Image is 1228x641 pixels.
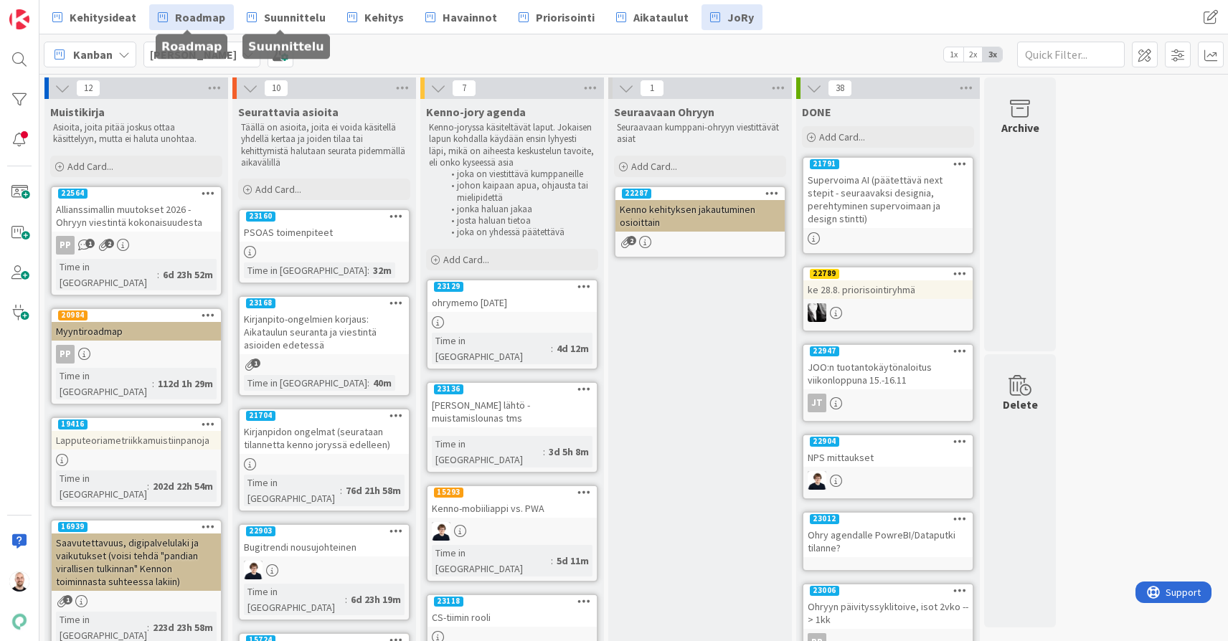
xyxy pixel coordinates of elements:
[803,158,973,171] div: 21791
[802,156,974,255] a: 21791Supervoima AI (päätettävä next stepit - seuraavaksi designia, perehtyminen supervoimaan ja d...
[56,470,147,502] div: Time in [GEOGRAPHIC_DATA]
[52,345,221,364] div: PP
[803,513,973,526] div: 23012
[56,236,75,255] div: PP
[175,9,225,26] span: Roadmap
[264,9,326,26] span: Suunnittelu
[50,105,105,119] span: Muistikirja
[238,209,410,284] a: 23160PSOAS toimenpiteetTime in [GEOGRAPHIC_DATA]:32m
[244,375,367,391] div: Time in [GEOGRAPHIC_DATA]
[240,297,409,310] div: 23168
[52,236,221,255] div: PP
[85,239,95,248] span: 1
[428,486,597,518] div: 15293Kenno-mobiiliappi vs. PWA
[67,160,113,173] span: Add Card...
[443,9,497,26] span: Havainnot
[510,4,603,30] a: Priorisointi
[803,471,973,490] div: MT
[803,435,973,448] div: 22904
[944,47,963,62] span: 1x
[244,584,345,615] div: Time in [GEOGRAPHIC_DATA]
[246,526,275,536] div: 22903
[452,80,476,97] span: 7
[240,297,409,354] div: 23168Kirjanpito-ongelmien korjaus: Aikataulun seuranta ja viestintä asioiden edetessä
[50,308,222,405] a: 20984MyyntiroadmapPPTime in [GEOGRAPHIC_DATA]:112d 1h 29m
[251,359,260,368] span: 1
[417,4,506,30] a: Havainnot
[240,525,409,538] div: 22903
[52,322,221,341] div: Myyntiroadmap
[63,595,72,604] span: 1
[615,187,785,200] div: 22287
[147,478,149,494] span: :
[364,9,404,26] span: Kehitys
[246,411,275,421] div: 21704
[803,345,973,358] div: 22947
[238,408,410,512] a: 21704Kirjanpidon ongelmat (seurataan tilannetta kenno joryssä edelleen)Time in [GEOGRAPHIC_DATA]:...
[803,394,973,412] div: JT
[803,526,973,557] div: Ohry agendalle PowreBI/Dataputki tilanne?
[803,584,973,597] div: 23006
[58,419,88,429] div: 19416
[434,488,463,498] div: 15293
[803,448,973,467] div: NPS mittaukset
[240,223,409,242] div: PSOAS toimenpiteet
[428,293,597,312] div: ohrymemo [DATE]
[819,130,865,143] span: Add Card...
[52,521,221,533] div: 16939
[543,444,545,460] span: :
[428,280,597,312] div: 23129ohrymemo [DATE]
[428,522,597,541] div: MT
[803,513,973,557] div: 23012Ohry agendalle PowreBI/Dataputki tilanne?
[1001,119,1039,136] div: Archive
[803,171,973,228] div: Supervoima AI (päätettävä next stepit - seuraavaksi designia, perehtyminen supervoimaan ja design...
[248,40,324,54] h5: Suunnittelu
[157,267,159,282] span: :
[802,266,974,332] a: 22789ke 28.8. priorisointiryhmäKV
[428,396,597,427] div: [PERSON_NAME] lähtö - muistamislounas tms
[428,280,597,293] div: 23129
[241,122,407,168] p: Täällä on asioita, joita ei voida käsitellä yhdellä kertaa ja joiden tilaa tai kehittymistä halut...
[367,262,369,278] span: :
[810,159,839,169] div: 21791
[536,9,595,26] span: Priorisointi
[244,475,340,506] div: Time in [GEOGRAPHIC_DATA]
[1003,396,1038,413] div: Delete
[545,444,592,460] div: 3d 5h 8m
[76,80,100,97] span: 12
[56,259,157,290] div: Time in [GEOGRAPHIC_DATA]
[432,522,450,541] img: MT
[240,210,409,223] div: 23160
[810,586,839,596] div: 23006
[52,187,221,232] div: 22564Allianssimallin muutokset 2026 - Ohryyn viestintä kokonaisuudesta
[428,499,597,518] div: Kenno-mobiiliappi vs. PWA
[240,210,409,242] div: 23160PSOAS toimenpiteet
[428,383,597,427] div: 23136[PERSON_NAME] lähtö - muistamislounas tms
[238,523,410,621] a: 22903Bugitrendi nousujohteinenMTTime in [GEOGRAPHIC_DATA]:6d 23h 19m
[70,9,136,26] span: Kehitysideat
[808,471,826,490] img: MT
[238,4,334,30] a: Suunnittelu
[608,4,697,30] a: Aikataulut
[58,189,88,199] div: 22564
[246,298,275,308] div: 23168
[44,4,145,30] a: Kehitysideat
[426,381,598,473] a: 23136[PERSON_NAME] lähtö - muistamislounas tmsTime in [GEOGRAPHIC_DATA]:3d 5h 8m
[551,553,553,569] span: :
[727,9,754,26] span: JoRy
[963,47,983,62] span: 2x
[147,619,149,635] span: :
[428,595,597,608] div: 23118
[150,47,237,62] b: [PERSON_NAME]
[238,105,339,119] span: Seurattavia asioita
[240,409,409,454] div: 21704Kirjanpidon ongelmat (seurataan tilannetta kenno joryssä edelleen)
[803,303,973,322] div: KV
[50,186,222,296] a: 22564Allianssimallin muutokset 2026 - Ohryyn viestintä kokonaisuudestaPPTime in [GEOGRAPHIC_DATA]...
[105,239,114,248] span: 2
[340,483,342,498] span: :
[426,105,526,119] span: Kenno-jory agenda
[803,280,973,299] div: ke 28.8. priorisointiryhmä
[432,545,551,576] div: Time in [GEOGRAPHIC_DATA]
[240,409,409,422] div: 21704
[58,310,88,320] div: 20984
